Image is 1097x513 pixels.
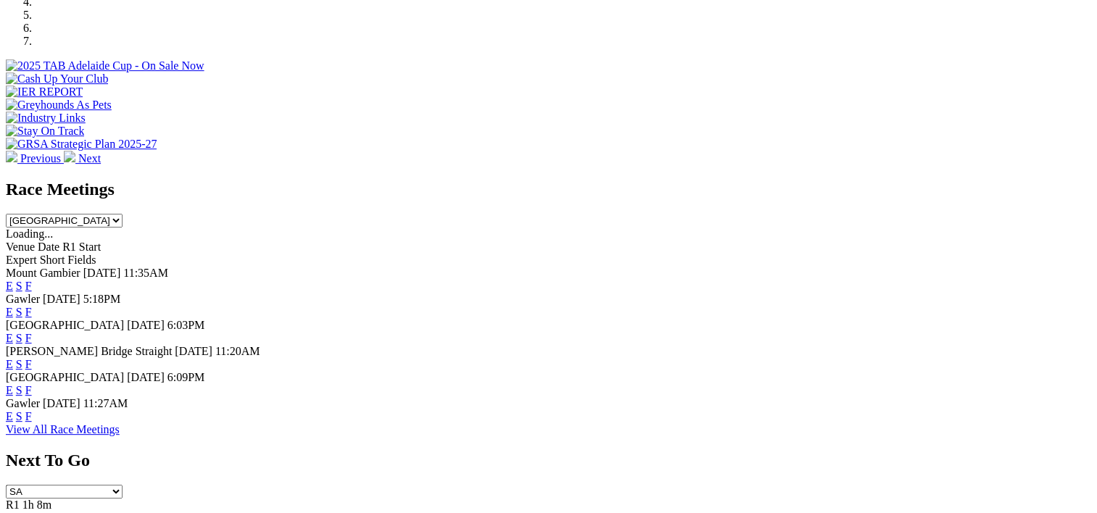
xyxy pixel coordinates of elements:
h2: Next To Go [6,451,1091,470]
a: Previous [6,152,64,164]
span: 6:03PM [167,319,205,331]
span: R1 Start [62,241,101,253]
span: [DATE] [127,371,165,383]
span: [DATE] [127,319,165,331]
span: [DATE] [175,345,212,357]
a: F [25,306,32,318]
span: 11:35AM [123,267,168,279]
a: F [25,332,32,344]
a: S [16,332,22,344]
span: Mount Gambier [6,267,80,279]
a: S [16,410,22,422]
img: 2025 TAB Adelaide Cup - On Sale Now [6,59,204,72]
img: chevron-left-pager-white.svg [6,151,17,162]
span: [DATE] [83,267,121,279]
a: S [16,280,22,292]
a: S [16,306,22,318]
span: Loading... [6,228,53,240]
img: Stay On Track [6,125,84,138]
a: Next [64,152,101,164]
a: F [25,358,32,370]
span: [PERSON_NAME] Bridge Straight [6,345,172,357]
span: [GEOGRAPHIC_DATA] [6,371,124,383]
a: View All Race Meetings [6,423,120,435]
img: Cash Up Your Club [6,72,108,85]
span: Short [40,254,65,266]
span: [GEOGRAPHIC_DATA] [6,319,124,331]
a: F [25,280,32,292]
span: R1 [6,499,20,511]
a: E [6,306,13,318]
a: E [6,332,13,344]
span: Fields [67,254,96,266]
img: Greyhounds As Pets [6,99,112,112]
a: E [6,410,13,422]
a: E [6,358,13,370]
span: 5:18PM [83,293,121,305]
img: chevron-right-pager-white.svg [64,151,75,162]
span: Expert [6,254,37,266]
span: [DATE] [43,397,80,409]
a: S [16,358,22,370]
span: [DATE] [43,293,80,305]
a: E [6,280,13,292]
span: 6:09PM [167,371,205,383]
span: 11:27AM [83,397,128,409]
h2: Race Meetings [6,180,1091,199]
span: Previous [20,152,61,164]
a: S [16,384,22,396]
span: Next [78,152,101,164]
img: GRSA Strategic Plan 2025-27 [6,138,157,151]
img: Industry Links [6,112,86,125]
span: Gawler [6,397,40,409]
span: Venue [6,241,35,253]
a: F [25,384,32,396]
span: 1h 8m [22,499,51,511]
a: F [25,410,32,422]
a: E [6,384,13,396]
span: 11:20AM [215,345,260,357]
img: IER REPORT [6,85,83,99]
span: Date [38,241,59,253]
span: Gawler [6,293,40,305]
